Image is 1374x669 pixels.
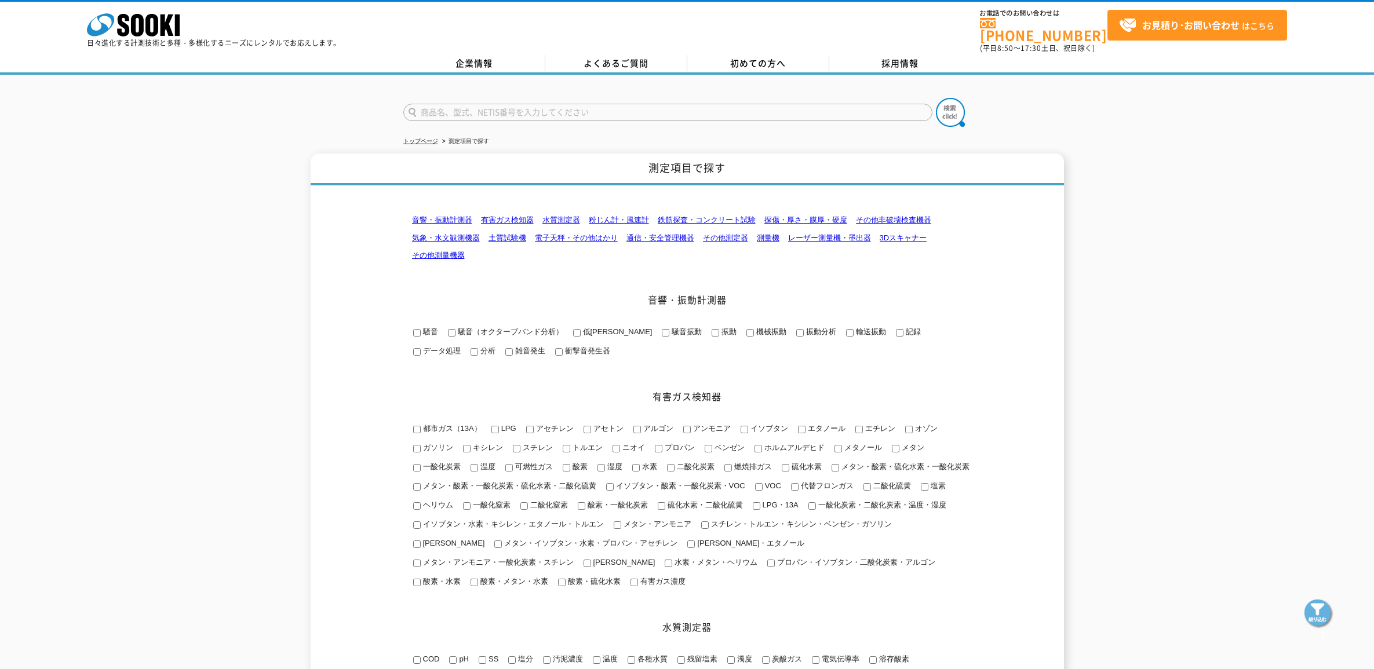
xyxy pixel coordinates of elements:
input: 二酸化窒素 [520,502,528,510]
input: メタノール [834,445,842,452]
span: 温度 [478,462,495,471]
input: スチレン [513,445,520,452]
input: 燃焼排ガス [724,464,732,471]
input: 酸素・水素 [413,579,421,586]
input: イソブタン [741,426,748,433]
span: 硫化水素 [789,462,822,471]
span: 騒音（オクターブバンド分析） [455,327,563,336]
input: VOC [755,483,763,491]
input: 分析 [471,348,478,356]
span: 水素 [640,462,657,471]
a: 通信・安全管理機器 [626,233,694,242]
span: データ処理 [421,346,461,355]
input: 二酸化硫黄 [863,483,871,491]
span: SS [486,655,498,663]
span: メタン [899,443,924,452]
a: 有害ガス検知器 [481,215,534,224]
input: メタン・酸素・硫化水素・一酸化炭素 [832,464,839,471]
input: 一酸化窒素 [463,502,471,510]
input: メタン・アンモニア・一酸化炭素・スチレン [413,560,421,567]
input: 一酸化炭素・二酸化炭素・温度・湿度 [808,502,816,510]
a: 土質試験機 [489,233,526,242]
input: 可燃性ガス [505,464,513,471]
input: 塩分 [508,656,516,664]
a: よくあるご質問 [545,55,687,72]
span: メタノール [842,443,882,452]
span: 8:50 [997,43,1014,53]
span: メタン・酸素・一酸化炭素・硫化水素・二酸化硫黄 [421,481,596,490]
input: 硫化水素 [782,464,789,471]
input: [PERSON_NAME] [413,540,421,548]
span: VOC [763,481,781,490]
p: 日々進化する計測技術と多種・多様化するニーズにレンタルでお応えします。 [87,39,341,46]
span: 炭酸ガス [770,655,802,663]
span: 一酸化炭素 [421,462,461,471]
input: LPG [491,426,499,433]
a: トップページ [403,138,438,144]
span: 低[PERSON_NAME] [581,327,653,336]
a: その他測量機器 [412,251,465,259]
span: 騒音 [421,327,438,336]
span: オゾン [913,424,938,433]
span: 二酸化硫黄 [871,481,911,490]
input: 酸素・一酸化炭素 [578,502,585,510]
input: イソブタン・酸素・一酸化炭素・VOC [606,483,614,491]
a: お見積り･お問い合わせはこちら [1107,10,1287,41]
span: 各種水質 [635,655,668,663]
span: 衝撃音発生器 [563,346,610,355]
input: ベンゼン [705,445,712,452]
span: 湿度 [605,462,622,471]
input: 酸素・メタン・水素 [471,579,478,586]
input: エチレン [855,426,863,433]
span: 振動 [719,327,737,336]
span: 初めての方へ [730,57,786,70]
input: 騒音（オクターブバンド分析） [448,329,455,337]
strong: お見積り･お問い合わせ [1142,18,1240,32]
span: 酸素・メタン・水素 [478,577,548,586]
input: pH [449,656,457,664]
input: ヘリウム [413,502,421,510]
input: 濁度 [727,656,735,664]
input: 硫化水素・二酸化硫黄 [658,502,665,510]
span: pH [457,655,469,663]
span: 機械振動 [754,327,786,336]
span: はこちら [1119,17,1274,34]
span: 酸素・一酸化炭素 [585,500,648,509]
span: イソブタン・酸素・一酸化炭素・VOC [614,481,745,490]
span: 汚泥濃度 [551,655,583,663]
span: ガソリン [421,443,453,452]
span: 酸素・水素 [421,577,461,586]
input: メタン・酸素・一酸化炭素・硫化水素・二酸化硫黄 [413,483,421,491]
span: (平日 ～ 土日、祝日除く) [980,43,1095,53]
input: 温度 [471,464,478,471]
a: レーザー測量機・墨出器 [788,233,871,242]
a: 粉じん計・風速計 [589,215,649,224]
input: 湿度 [597,464,605,471]
a: 音響・振動計測器 [412,215,472,224]
input: 有害ガス濃度 [630,579,638,586]
input: 温度 [593,656,600,664]
a: 気象・水文観測機器 [412,233,480,242]
span: 都市ガス（13A） [421,424,482,433]
span: [PERSON_NAME] [591,558,655,566]
span: 雑音発生 [513,346,545,355]
span: 有害ガス濃度 [638,577,686,586]
input: COD [413,656,421,664]
span: ベンゼン [712,443,745,452]
a: 探傷・厚さ・膜厚・硬度 [764,215,847,224]
input: SS [479,656,486,664]
span: アルゴン [641,424,673,433]
span: 記録 [903,327,921,336]
span: メタン・アンモニア・一酸化炭素・スチレン [421,558,574,566]
a: 測量機 [757,233,779,242]
input: 電気伝導率 [812,656,819,664]
input: キシレン [463,445,471,452]
input: 騒音 [413,329,421,337]
h1: 測定項目で探す [311,153,1064,185]
span: 塩素 [928,481,946,490]
a: 3Dスキャナー [880,233,927,242]
input: アセチレン [526,426,534,433]
span: 残留塩素 [685,655,717,663]
input: 水素 [632,464,640,471]
a: 初めての方へ [687,55,829,72]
